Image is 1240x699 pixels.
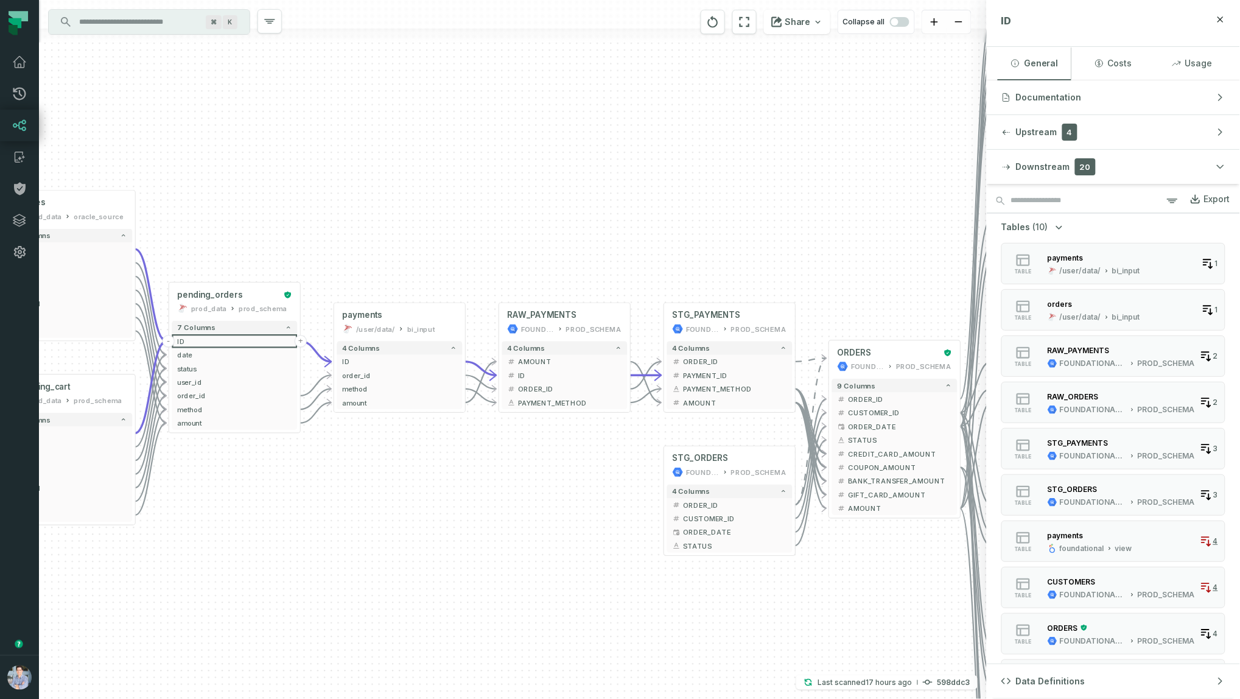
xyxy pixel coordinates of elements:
[1115,544,1132,553] div: view
[465,362,497,402] g: Edge from 4c1bf5a264361d99486b0e92d81fd463 to 616efa676917f6a678dd14162abb4313
[1001,567,1225,608] button: tableFOUNDATIONAL_DBPROD_SCHEMA4
[987,80,1240,114] button: Documentation
[960,413,992,648] g: Edge from 0dd85c77dd217d0afb16c7d4fb3eff19 to 69c20251ca12178e039aa34433dd2b6c
[337,396,462,409] button: amount
[12,428,127,438] span: ID
[507,385,515,393] span: decimal
[1048,623,1078,633] div: ORDERS
[832,474,958,488] button: BANK_TRANSFER_AMOUNT
[502,355,628,368] button: AMOUNT
[832,406,958,420] button: CUSTOMER_ID
[7,283,132,297] button: user_id
[795,359,827,362] g: Edge from c8867c613c347eb7857e509391c84b7d to 0dd85c77dd217d0afb16c7d4fb3eff19
[7,481,132,494] button: order_id
[1204,194,1230,205] div: Export
[12,326,127,336] span: amount
[12,469,127,480] span: user_id
[673,542,681,550] span: string
[1033,221,1048,233] span: (10)
[1215,259,1218,269] span: 1
[7,242,132,256] button: ID
[1001,221,1065,233] button: Tables(10)
[832,434,958,447] button: STATUS
[135,249,167,341] g: Edge from d06393d810ac2a33c5110efdbe102cf4 to e790c1af0568d6064d32ee445db4dd66
[838,423,846,430] span: timestamp
[838,504,846,512] span: decimal
[518,398,622,408] span: PAYMENT_METHOD
[7,325,132,338] button: amount
[12,285,127,295] span: user_id
[407,323,435,334] div: bi_input
[673,310,741,321] span: STG_PAYMENTS
[987,115,1240,149] button: Upstream4
[1213,351,1218,361] span: 2
[356,323,395,334] div: /user/data/
[12,442,127,452] span: date
[1001,335,1225,377] button: tableFOUNDATIONAL_DBPROD_SCHEMA2
[342,384,457,395] span: method
[1016,91,1082,104] span: Documentation
[795,402,827,481] g: Edge from c8867c613c347eb7857e509391c84b7d to 0dd85c77dd217d0afb16c7d4fb3eff19
[7,666,32,690] img: avatar of Alon Nafta
[502,368,628,382] button: ID
[1048,346,1110,355] div: RAW_PAYMENTS
[849,421,952,432] span: ORDER_DATE
[342,370,457,381] span: order_id
[1060,312,1101,322] div: /user/data/
[960,259,992,508] g: Edge from 0dd85c77dd217d0afb16c7d4fb3eff19 to c880317c93bc50e3b9a6f5fed2662403
[163,335,175,347] button: -
[795,402,827,508] g: Edge from c8867c613c347eb7857e509391c84b7d to 0dd85c77dd217d0afb16c7d4fb3eff19
[342,357,457,367] span: ID
[941,349,952,357] div: Certified
[731,323,787,334] div: PROD_SCHEMA
[684,384,787,395] span: PAYMENT_METHOD
[12,483,127,493] span: order_id
[838,348,872,359] span: ORDERS
[849,476,952,486] span: BANK_TRANSFER_AMOUNT
[1075,158,1096,175] span: 20
[12,244,127,255] span: ID
[838,395,846,403] span: decimal
[684,357,787,367] span: ORDER_ID
[1155,47,1229,80] button: Usage
[1001,243,1225,284] button: table/user/data/bi_input1
[177,418,292,429] span: amount
[684,398,787,408] span: AMOUNT
[12,416,51,424] span: 7 columns
[673,487,710,495] span: 4 columns
[12,272,127,282] span: status
[566,323,622,334] div: PROD_SCHEMA
[667,512,793,525] button: CUSTOMER_ID
[795,440,827,546] g: Edge from 065ad36bfe8571d0d37ef1ec05f417fb to 0dd85c77dd217d0afb16c7d4fb3eff19
[1048,253,1084,262] div: payments
[684,513,787,524] span: CUSTOMER_ID
[1180,191,1230,211] a: Export
[1076,47,1150,80] button: Costs
[172,389,297,402] button: order_id
[673,357,681,365] span: decimal
[7,495,132,508] button: method
[795,402,827,454] g: Edge from c8867c613c347eb7857e509391c84b7d to 0dd85c77dd217d0afb16c7d4fb3eff19
[135,423,167,515] g: Edge from fc9fcdf8d676ea26e29da2ff4716a327 to e790c1af0568d6064d32ee445db4dd66
[12,312,127,323] span: method
[1016,126,1057,138] span: Upstream
[172,416,297,430] button: amount
[1138,451,1195,461] div: PROD_SCHEMA
[832,447,958,460] button: CREDIT_CARD_AMOUNT
[673,385,681,393] span: string
[342,310,382,321] span: payments
[1060,451,1127,461] div: FOUNDATIONAL_DB
[1112,266,1140,276] div: bi_input
[667,382,793,396] button: PAYMENT_METHOD
[1048,531,1084,540] div: payments
[838,436,846,444] span: string
[172,376,297,389] button: user_id
[295,335,307,347] button: +
[7,508,132,522] button: amount
[673,515,681,522] span: decimal
[281,291,292,299] div: Certified
[684,370,787,381] span: PAYMENT_ID
[518,384,622,395] span: ORDER_ID
[667,498,793,511] button: ORDER_ID
[851,361,884,372] div: FOUNDATIONAL_DB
